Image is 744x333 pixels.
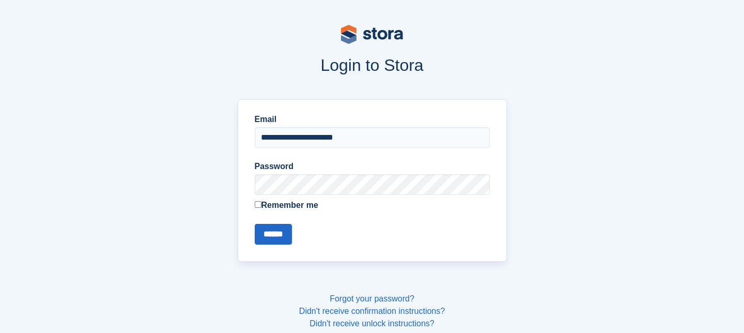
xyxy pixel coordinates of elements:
label: Password [255,160,490,173]
label: Remember me [255,199,490,211]
a: Didn't receive unlock instructions? [309,319,434,328]
a: Didn't receive confirmation instructions? [299,307,445,315]
label: Email [255,113,490,126]
input: Remember me [255,201,261,208]
h1: Login to Stora [40,56,704,74]
a: Forgot your password? [330,294,414,303]
img: stora-logo-53a41332b3708ae10de48c4981b4e9114cc0af31d8433b30ea865607fb682f29.svg [341,25,403,44]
